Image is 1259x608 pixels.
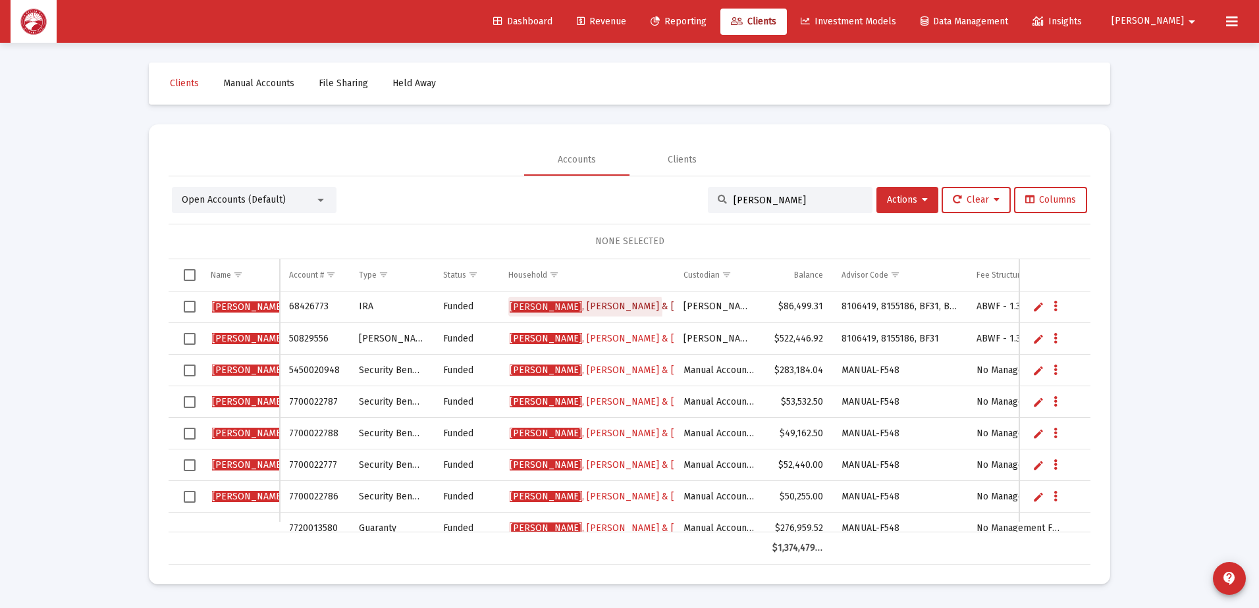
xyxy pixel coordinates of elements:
[508,424,745,443] a: [PERSON_NAME], [PERSON_NAME] & [PERSON_NAME]
[350,355,434,386] td: Security Benefit
[558,153,596,166] div: Accounts
[184,269,196,281] div: Select all
[510,459,582,470] span: [PERSON_NAME]
[566,9,637,35] a: Revenue
[319,78,368,89] span: File Sharing
[350,513,434,544] td: Guaranty
[832,259,968,291] td: Column Advisor Code
[359,270,377,280] div: Type
[1032,333,1044,345] a: Edit
[674,355,763,386] td: Manual Accounts
[731,16,776,27] span: Clients
[212,396,284,407] span: [PERSON_NAME]
[443,332,490,345] div: Funded
[379,270,388,280] span: Show filter options for column 'Type'
[510,459,743,470] span: , [PERSON_NAME] & [PERSON_NAME]
[350,259,434,291] td: Column Type
[640,9,717,35] a: Reporting
[443,522,490,535] div: Funded
[887,194,928,205] span: Actions
[832,323,968,355] td: 8106419, 8155186, BF31
[967,418,1071,449] td: No Management Fee
[1032,16,1082,27] span: Insights
[280,513,350,544] td: 7720013580
[350,323,434,355] td: [PERSON_NAME]
[510,301,582,313] span: [PERSON_NAME]
[720,9,787,35] a: Clients
[382,70,446,97] a: Held Away
[674,386,763,418] td: Manual Accounts
[1032,301,1044,313] a: Edit
[1032,491,1044,503] a: Edit
[832,291,968,323] td: 8106419, 8155186, BF31, BGFE
[468,270,478,280] span: Show filter options for column 'Status'
[184,428,196,440] div: Select row
[184,301,196,313] div: Select row
[443,490,490,503] div: Funded
[350,481,434,513] td: Security Benefit
[763,323,832,355] td: $522,446.92
[832,481,968,513] td: MANUAL-F548
[722,270,732,280] span: Show filter options for column 'Custodian'
[801,16,896,27] span: Investment Models
[184,491,196,503] div: Select row
[508,455,745,475] a: [PERSON_NAME], [PERSON_NAME] & [PERSON_NAME]
[890,270,900,280] span: Show filter options for column 'Advisor Code'
[832,386,968,418] td: MANUAL-F548
[280,259,350,291] td: Column Account #
[953,194,1000,205] span: Clear
[508,392,745,412] a: [PERSON_NAME], [PERSON_NAME] & [PERSON_NAME]
[674,513,763,544] td: Manual Accounts
[674,323,763,355] td: [PERSON_NAME]
[510,365,743,376] span: , [PERSON_NAME] & [PERSON_NAME]
[483,9,563,35] a: Dashboard
[443,459,490,472] div: Funded
[942,187,1011,213] button: Clear
[1032,428,1044,440] a: Edit
[763,386,832,418] td: $53,532.50
[184,459,196,471] div: Select row
[212,459,284,470] span: [PERSON_NAME]
[326,270,336,280] span: Show filter options for column 'Account #'
[1221,570,1237,586] mat-icon: contact_support
[510,522,743,534] span: , [PERSON_NAME] & [PERSON_NAME]
[967,355,1071,386] td: No Management Fee
[169,259,1090,565] div: Data grid
[280,355,350,386] td: 5450020948
[212,365,284,376] span: [PERSON_NAME]
[179,235,1080,248] div: NONE SELECTED
[211,270,231,280] div: Name
[211,487,363,507] a: [PERSON_NAME], [PERSON_NAME]
[967,291,1071,323] td: ABWF - 1.38
[1184,9,1200,35] mat-icon: arrow_drop_down
[763,259,832,291] td: Column Balance
[443,300,490,313] div: Funded
[508,270,547,280] div: Household
[280,291,350,323] td: 68426773
[211,297,363,317] a: [PERSON_NAME], [PERSON_NAME]
[763,291,832,323] td: $86,499.31
[510,428,743,439] span: , [PERSON_NAME] & [PERSON_NAME]
[499,259,674,291] td: Column Household
[212,428,284,439] span: [PERSON_NAME]
[790,9,907,35] a: Investment Models
[832,513,968,544] td: MANUAL-F548
[350,291,434,323] td: IRA
[212,333,362,344] span: , [PERSON_NAME]
[510,522,582,534] span: [PERSON_NAME]
[443,395,490,409] div: Funded
[211,329,363,349] a: [PERSON_NAME], [PERSON_NAME]
[508,361,745,380] a: [PERSON_NAME], [PERSON_NAME] & [PERSON_NAME]
[212,428,362,439] span: , [PERSON_NAME]
[763,513,832,544] td: $276,959.52
[184,365,196,376] div: Select row
[510,333,743,344] span: , [PERSON_NAME] & [PERSON_NAME]
[510,396,582,407] span: [PERSON_NAME]
[212,301,362,312] span: , [PERSON_NAME]
[212,491,284,502] span: [PERSON_NAME]
[1014,187,1087,213] button: Columns
[674,291,763,323] td: [PERSON_NAME]
[832,449,968,481] td: MANUAL-F548
[510,333,582,344] span: [PERSON_NAME]
[508,487,745,507] a: [PERSON_NAME], [PERSON_NAME] & [PERSON_NAME]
